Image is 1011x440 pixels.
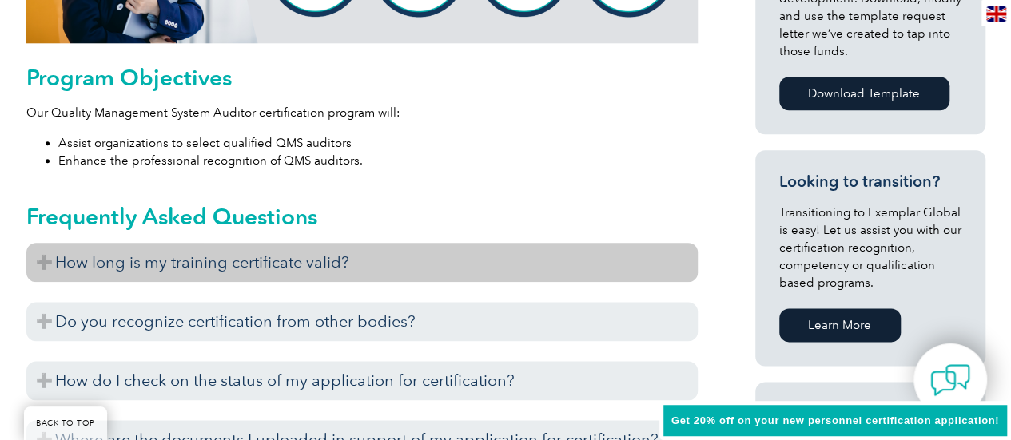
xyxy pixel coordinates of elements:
[779,77,949,110] a: Download Template
[779,172,961,192] h3: Looking to transition?
[779,204,961,291] p: Transitioning to Exemplar Global is easy! Let us assist you with our certification recognition, c...
[26,302,698,341] h3: Do you recognize certification from other bodies?
[26,65,698,90] h2: Program Objectives
[58,152,698,169] li: Enhance the professional recognition of QMS auditors.
[26,361,698,400] h3: How do I check on the status of my application for certification?
[26,204,698,229] h2: Frequently Asked Questions
[24,406,107,440] a: BACK TO TOP
[986,6,1006,22] img: en
[930,360,970,400] img: contact-chat.png
[26,243,698,282] h3: How long is my training certificate valid?
[58,134,698,152] li: Assist organizations to select qualified QMS auditors
[779,308,901,342] a: Learn More
[671,414,999,426] span: Get 20% off on your new personnel certification application!
[26,104,698,121] p: Our Quality Management System Auditor certification program will:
